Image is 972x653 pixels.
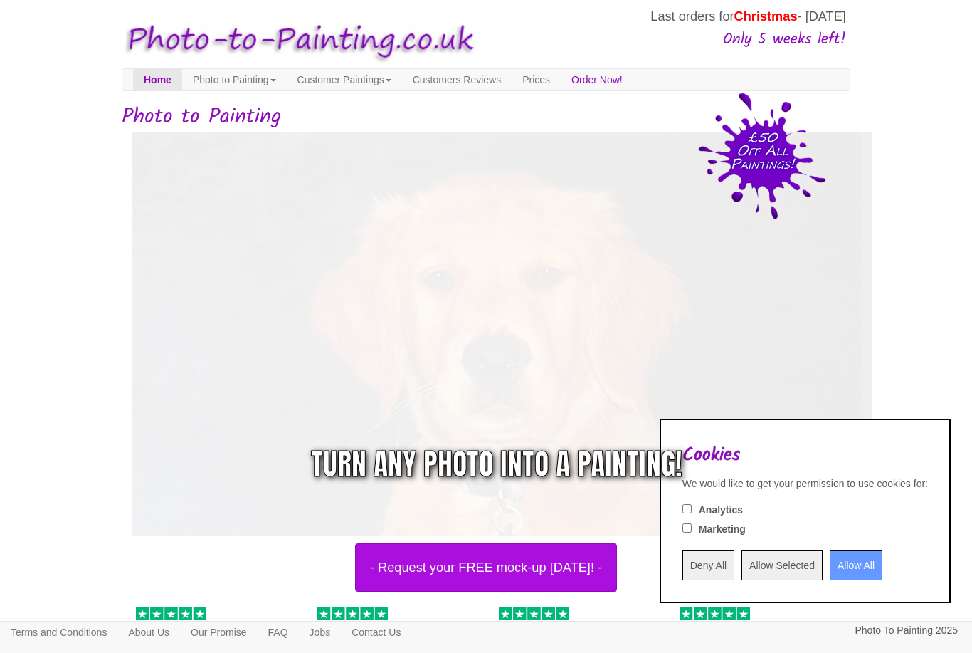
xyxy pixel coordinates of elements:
[317,607,388,620] img: 5 of out 5 stars
[182,69,287,90] a: Photo to Painting
[122,105,850,129] h1: Photo to Painting
[258,622,299,643] a: FAQ
[482,31,846,48] h3: Only 5 weeks left!
[180,622,258,643] a: Our Promise
[650,9,846,23] span: Last orders for - [DATE]
[136,607,206,620] img: 5 of out 5 stars
[111,132,861,592] a: - Request your FREE mock-up [DATE]! -
[741,550,823,580] input: Allow Selected
[341,622,411,643] a: Contact Us
[115,14,479,68] img: Photo to Painting
[698,93,826,219] img: 50 pound price drop
[311,443,682,486] div: Turn any photo into a painting!
[117,622,180,643] a: About Us
[680,607,750,620] img: 5 of out 5 stars
[287,69,402,90] a: Customer Paintings
[734,9,798,23] span: Christmas
[682,550,734,580] input: Deny All
[512,69,561,90] a: Prices
[402,69,512,90] a: Customers Reviews
[699,522,746,536] label: Marketing
[299,622,342,643] a: Jobs
[699,503,743,517] label: Analytics
[855,622,958,639] p: Photo To Painting 2025
[830,550,882,580] input: Allow All
[133,69,182,90] a: Home
[561,69,633,90] a: Order Now!
[355,543,617,592] button: - Request your FREE mock-up [DATE]! -
[499,607,569,620] img: 5 of out 5 stars
[132,132,882,548] img: dog.jpg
